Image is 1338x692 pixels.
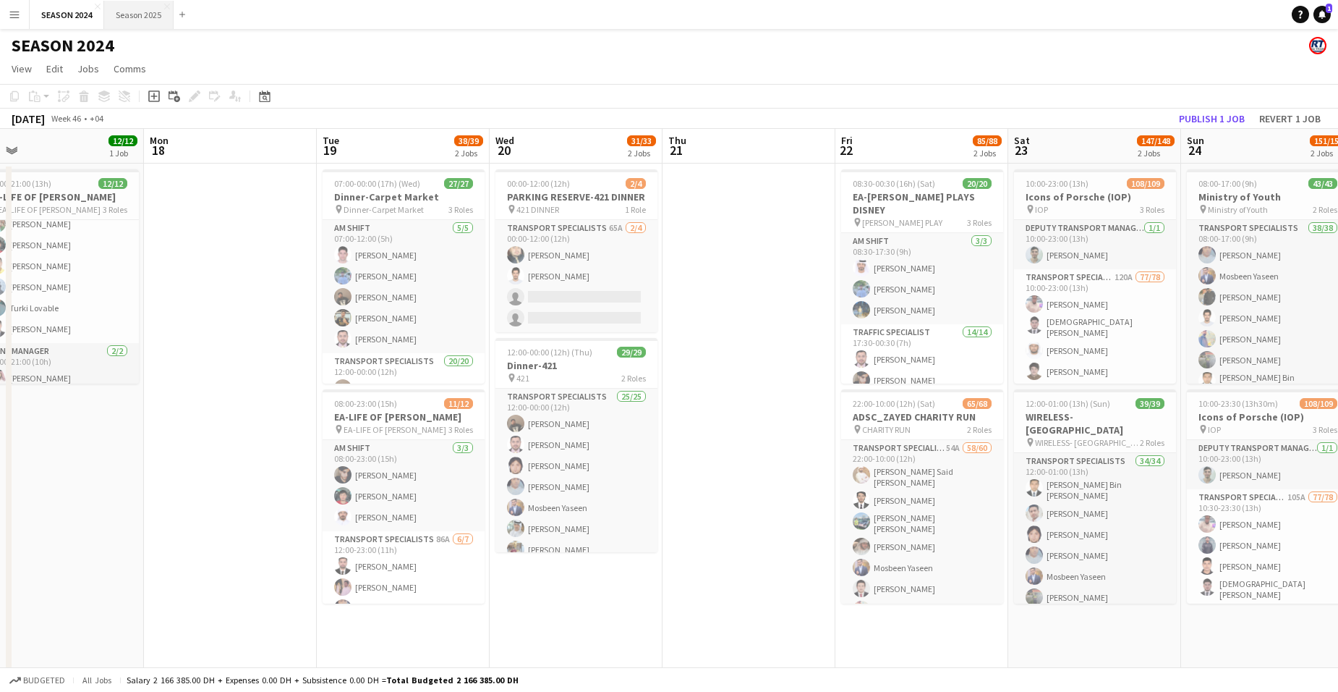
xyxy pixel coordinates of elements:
div: [DATE] [12,111,45,126]
div: Salary 2 166 385.00 DH + Expenses 0.00 DH + Subsistence 0.00 DH = [127,675,519,685]
button: Budgeted [7,672,67,688]
a: Edit [41,59,69,78]
span: All jobs [80,675,114,685]
span: View [12,62,32,75]
app-user-avatar: ROAD TRANSIT [1309,37,1326,54]
button: Revert 1 job [1253,109,1326,128]
h1: SEASON 2024 [12,35,114,56]
span: Edit [46,62,63,75]
button: Publish 1 job [1173,109,1250,128]
span: 1 [1326,4,1332,13]
a: Comms [108,59,152,78]
a: View [6,59,38,78]
button: Season 2025 [104,1,174,29]
span: Budgeted [23,675,65,685]
button: SEASON 2024 [30,1,104,29]
span: Jobs [77,62,99,75]
span: Comms [114,62,146,75]
span: Week 46 [48,113,84,124]
span: Total Budgeted 2 166 385.00 DH [386,675,519,685]
a: 1 [1313,6,1331,23]
a: Jobs [72,59,105,78]
div: +04 [90,113,103,124]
